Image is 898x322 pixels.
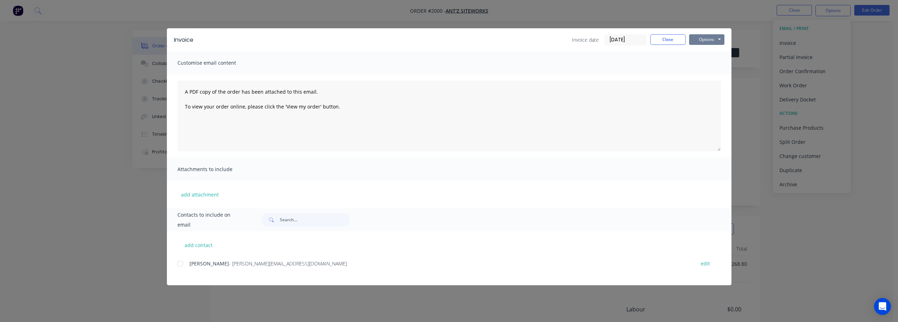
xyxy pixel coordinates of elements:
button: Options [689,34,724,45]
span: - [PERSON_NAME][EMAIL_ADDRESS][DOMAIN_NAME] [229,260,347,267]
span: [PERSON_NAME] [189,260,229,267]
div: Invoice [174,36,193,44]
span: Contacts to include on email [177,210,244,230]
input: Search... [280,213,350,227]
button: Close [650,34,686,45]
span: Invoice date [572,36,599,43]
textarea: A PDF copy of the order has been attached to this email. To view your order online, please click ... [177,81,721,151]
span: Customise email content [177,58,255,68]
span: Attachments to include [177,164,255,174]
button: add contact [177,240,220,250]
button: add attachment [177,189,222,200]
button: edit [697,259,714,268]
div: Open Intercom Messenger [874,298,891,315]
